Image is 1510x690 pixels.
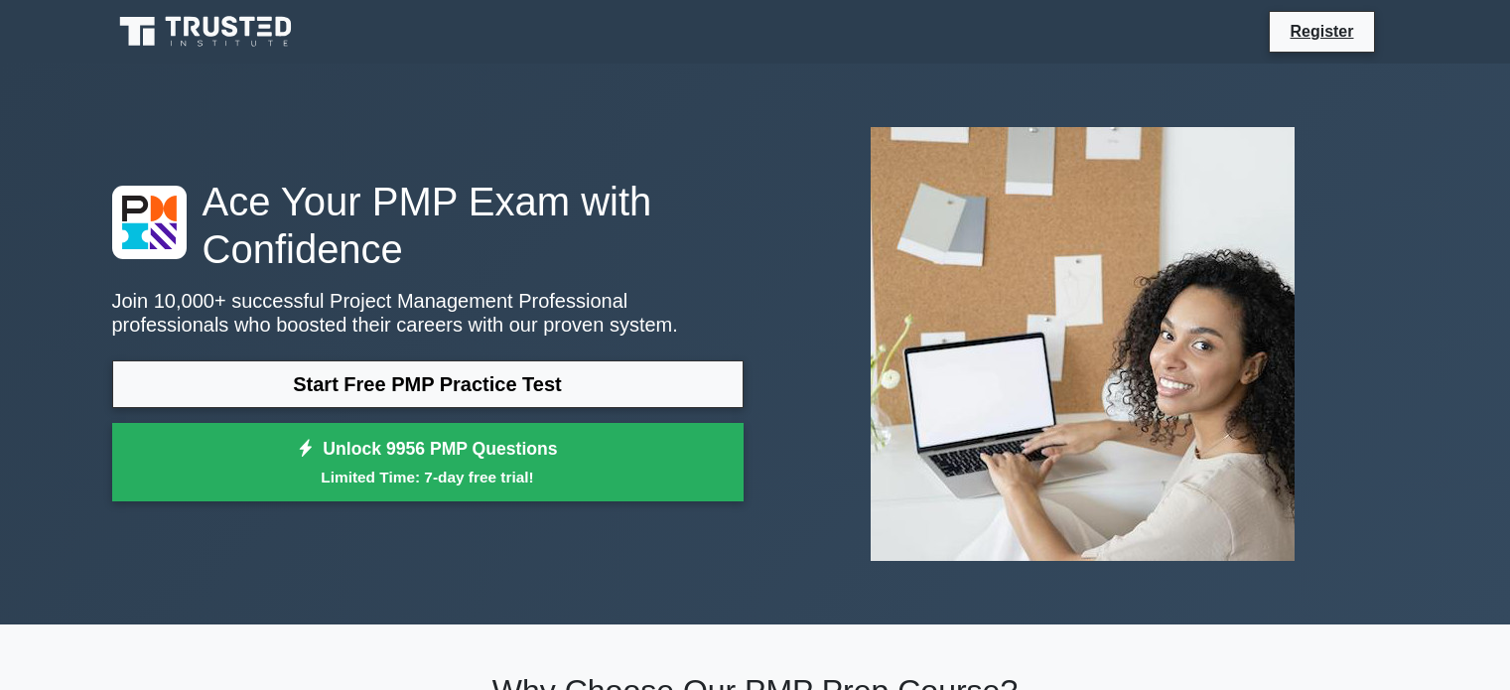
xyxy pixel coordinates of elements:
[112,178,744,273] h1: Ace Your PMP Exam with Confidence
[112,289,744,337] p: Join 10,000+ successful Project Management Professional professionals who boosted their careers w...
[1278,19,1365,44] a: Register
[112,423,744,502] a: Unlock 9956 PMP QuestionsLimited Time: 7-day free trial!
[137,466,719,488] small: Limited Time: 7-day free trial!
[112,360,744,408] a: Start Free PMP Practice Test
